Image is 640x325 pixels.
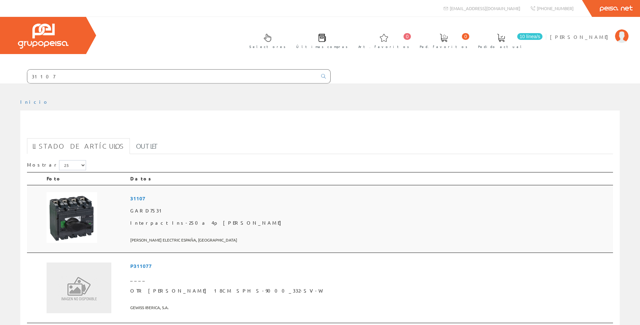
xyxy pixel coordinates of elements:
[420,43,468,50] span: Ped. favoritos
[130,217,610,229] span: Interpact Ins-250a 4p [PERSON_NAME]
[128,172,613,185] th: Datos
[130,285,610,297] span: OTR [PERSON_NAME] 18CM SPH S-9000_332-SV-W
[358,43,409,50] span: Art. favoritos
[243,28,289,53] a: Selectores
[130,234,610,246] span: [PERSON_NAME] ELECTRIC ESPAÑA, [GEOGRAPHIC_DATA]
[130,273,610,285] span: ____
[462,33,469,40] span: 0
[27,121,613,135] h1: 31107
[404,33,411,40] span: 0
[130,205,610,217] span: GARD7531
[44,172,128,185] th: Foto
[249,43,286,50] span: Selectores
[47,192,97,243] img: Foto artículo Interpact Ins-250a 4p Gardy (150x150)
[537,5,574,11] span: [PHONE_NUMBER]
[130,192,610,205] span: 31107
[471,28,544,53] a: 10 línea/s Pedido actual
[131,138,164,154] a: Outlet
[289,28,351,53] a: Últimas compras
[59,160,86,170] select: Mostrar
[517,33,542,40] span: 10 línea/s
[18,24,68,49] img: Grupo Peisa
[550,28,629,34] a: [PERSON_NAME]
[27,138,130,154] a: Listado de artículos
[27,70,317,83] input: Buscar ...
[550,33,612,40] span: [PERSON_NAME]
[130,302,610,313] span: GEWISS IBERICA, S.A.
[478,43,524,50] span: Pedido actual
[450,5,520,11] span: [EMAIL_ADDRESS][DOMAIN_NAME]
[130,260,610,272] span: P311077
[47,262,111,313] img: Sin Imagen Disponible
[20,99,49,105] a: Inicio
[296,43,348,50] span: Últimas compras
[27,160,86,170] label: Mostrar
